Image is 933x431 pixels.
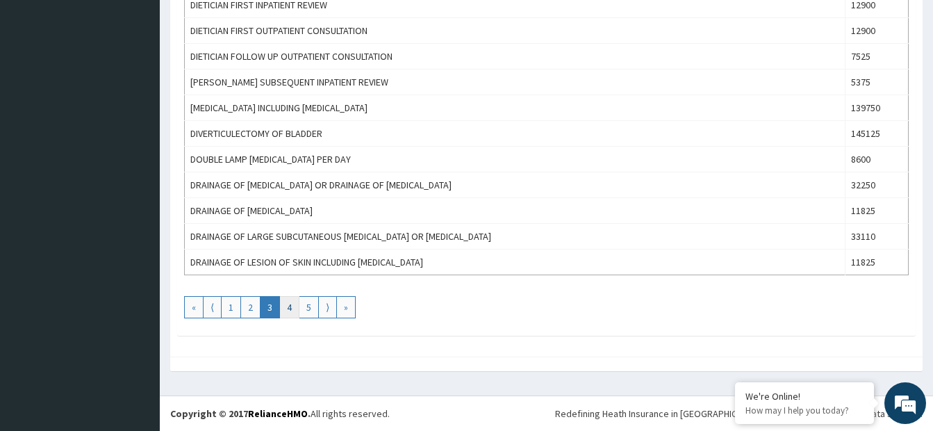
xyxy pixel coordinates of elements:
[745,390,864,402] div: We're Online!
[72,78,233,96] div: Chat with us now
[185,18,845,44] td: DIETICIAN FIRST OUTPATIENT CONSULTATION
[299,296,319,318] a: Go to page number 5
[185,147,845,172] td: DOUBLE LAMP [MEDICAL_DATA] PER DAY
[336,296,356,318] a: Go to last page
[185,95,845,121] td: [MEDICAL_DATA] INCLUDING [MEDICAL_DATA]
[845,70,908,95] td: 5375
[203,296,222,318] a: Go to previous page
[81,128,192,268] span: We're online!
[745,405,864,416] p: How may I help you today?
[185,250,845,275] td: DRAINAGE OF LESION OF SKIN INCLUDING [MEDICAL_DATA]
[185,172,845,198] td: DRAINAGE OF [MEDICAL_DATA] OR DRAINAGE OF [MEDICAL_DATA]
[184,296,204,318] a: Go to first page
[845,147,908,172] td: 8600
[185,198,845,224] td: DRAINAGE OF [MEDICAL_DATA]
[26,70,56,104] img: d_794563401_company_1708531726252_794563401
[845,224,908,250] td: 33110
[228,7,261,40] div: Minimize live chat window
[260,296,280,318] a: Go to page number 3
[845,95,908,121] td: 139750
[279,296,299,318] a: Go to page number 4
[185,121,845,147] td: DIVERTICULECTOMY OF BLADDER
[248,407,308,420] a: RelianceHMO
[170,407,311,420] strong: Copyright © 2017 .
[7,285,265,334] textarea: Type your message and hit 'Enter'
[240,296,261,318] a: Go to page number 2
[845,198,908,224] td: 11825
[845,121,908,147] td: 145125
[845,44,908,70] td: 7525
[845,172,908,198] td: 32250
[160,396,933,431] footer: All rights reserved.
[185,44,845,70] td: DIETICIAN FOLLOW UP OUTPATIENT CONSULTATION
[318,296,337,318] a: Go to next page
[221,296,241,318] a: Go to page number 1
[185,70,845,95] td: [PERSON_NAME] SUBSEQUENT INPATIENT REVIEW
[845,18,908,44] td: 12900
[845,250,908,275] td: 11825
[185,224,845,250] td: DRAINAGE OF LARGE SUBCUTANEOUS [MEDICAL_DATA] OR [MEDICAL_DATA]
[555,407,923,421] div: Redefining Heath Insurance in [GEOGRAPHIC_DATA] using Telemedicine and Data Science!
